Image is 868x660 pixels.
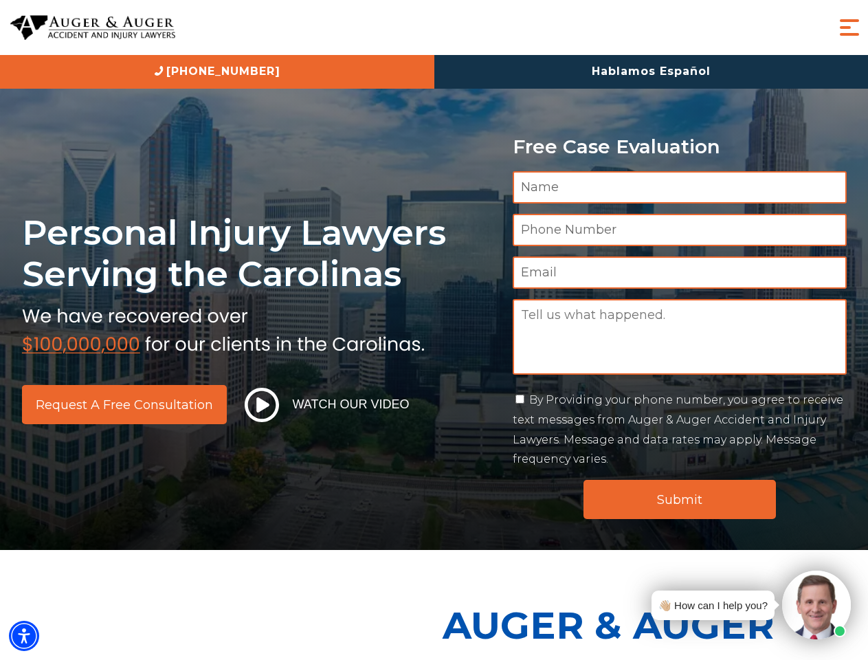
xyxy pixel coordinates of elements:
[583,480,776,519] input: Submit
[513,136,847,157] p: Free Case Evaluation
[782,571,851,639] img: Intaker widget Avatar
[513,214,847,246] input: Phone Number
[658,596,768,615] div: 👋🏼 How can I help you?
[513,393,843,465] label: By Providing your phone number, you agree to receive text messages from Auger & Auger Accident an...
[22,385,227,424] a: Request a Free Consultation
[10,15,175,41] img: Auger & Auger Accident and Injury Lawyers Logo
[443,591,860,659] p: Auger & Auger
[513,171,847,203] input: Name
[9,621,39,651] div: Accessibility Menu
[241,387,414,423] button: Watch Our Video
[22,302,425,354] img: sub text
[22,212,496,295] h1: Personal Injury Lawyers Serving the Carolinas
[513,256,847,289] input: Email
[36,399,213,411] span: Request a Free Consultation
[836,14,863,41] button: Menu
